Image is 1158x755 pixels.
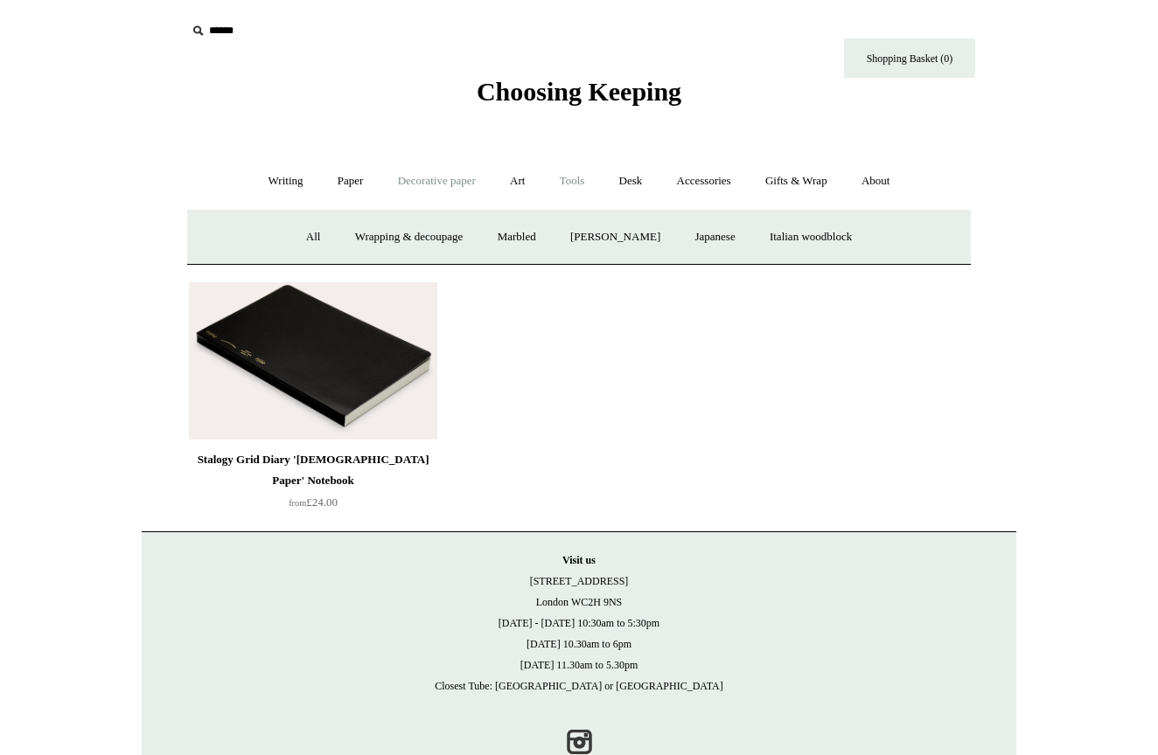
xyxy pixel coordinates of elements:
[482,214,552,260] a: Marbled
[289,498,306,508] span: from
[555,214,676,260] a: [PERSON_NAME]
[754,214,868,260] a: Italian woodblock
[846,158,906,204] a: About
[679,214,750,260] a: Japanese
[494,158,541,204] a: Art
[189,449,437,521] a: Stalogy Grid Diary '[DEMOGRAPHIC_DATA] Paper' Notebook from£24.00
[159,550,999,696] p: [STREET_ADDRESS] London WC2H 9NS [DATE] - [DATE] 10:30am to 5:30pm [DATE] 10.30am to 6pm [DATE] 1...
[750,158,843,204] a: Gifts & Wrap
[477,91,681,103] a: Choosing Keeping
[544,158,601,204] a: Tools
[322,158,380,204] a: Paper
[382,158,492,204] a: Decorative paper
[562,554,596,566] strong: Visit us
[661,158,747,204] a: Accessories
[477,77,681,106] span: Choosing Keeping
[603,158,659,204] a: Desk
[844,38,975,78] a: Shopping Basket (0)
[290,214,337,260] a: All
[253,158,319,204] a: Writing
[189,282,437,440] img: Stalogy Grid Diary 'Bible Paper' Notebook
[189,282,437,440] a: Stalogy Grid Diary 'Bible Paper' Notebook Stalogy Grid Diary 'Bible Paper' Notebook
[193,449,433,491] div: Stalogy Grid Diary '[DEMOGRAPHIC_DATA] Paper' Notebook
[339,214,479,260] a: Wrapping & decoupage
[289,495,338,509] span: £24.00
